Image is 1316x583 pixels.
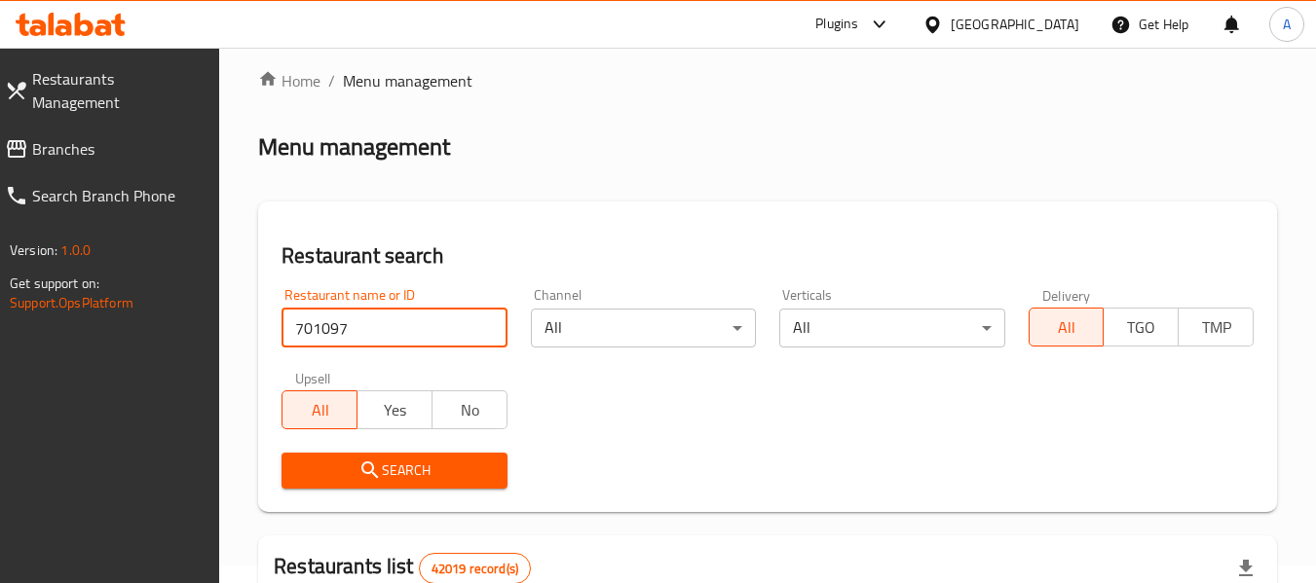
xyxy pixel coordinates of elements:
[951,14,1079,35] div: [GEOGRAPHIC_DATA]
[328,69,335,92] li: /
[297,458,491,483] span: Search
[343,69,472,92] span: Menu management
[1111,313,1171,342] span: TGO
[1178,308,1254,346] button: TMP
[258,69,1277,92] nav: breadcrumb
[258,69,320,92] a: Home
[32,184,205,207] span: Search Branch Phone
[282,453,507,489] button: Search
[32,137,205,161] span: Branches
[440,396,500,424] span: No
[282,241,1254,271] h2: Restaurant search
[432,390,508,429] button: No
[60,237,91,263] span: 1.0.0
[420,560,530,578] span: 42019 record(s)
[295,371,331,384] label: Upsell
[815,13,858,36] div: Plugins
[258,131,450,163] h2: Menu management
[357,390,432,429] button: Yes
[10,290,133,315] a: Support.OpsPlatform
[282,390,357,429] button: All
[365,396,425,424] span: Yes
[1042,288,1091,302] label: Delivery
[290,396,350,424] span: All
[779,309,1004,347] div: All
[531,309,756,347] div: All
[1029,308,1105,346] button: All
[10,271,99,296] span: Get support on:
[32,67,205,114] span: Restaurants Management
[1037,313,1097,342] span: All
[1186,313,1246,342] span: TMP
[1283,14,1291,35] span: A
[282,309,507,347] input: Search for restaurant name or ID..
[1103,308,1179,346] button: TGO
[10,237,57,263] span: Version:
